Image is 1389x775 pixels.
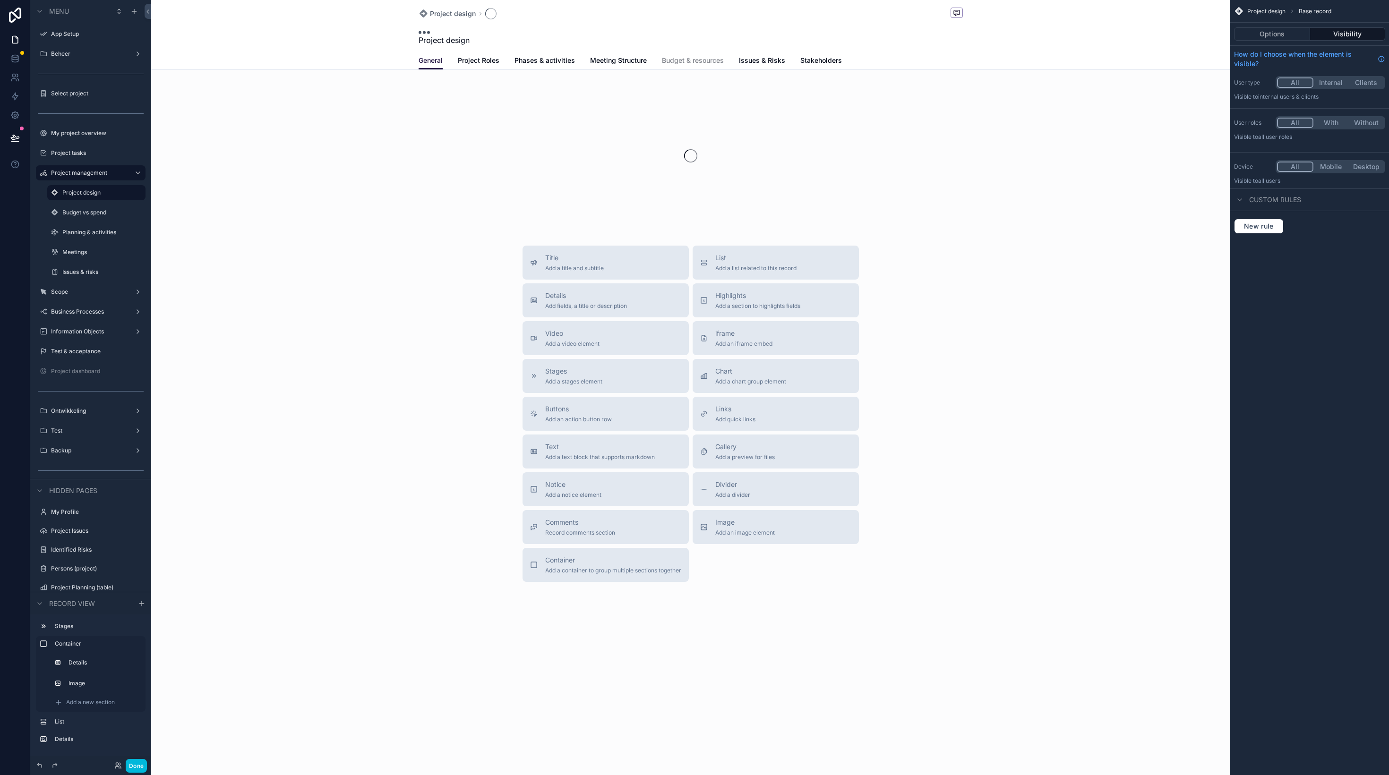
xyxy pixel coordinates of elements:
[126,759,147,773] button: Done
[55,622,138,630] label: Stages
[458,56,499,65] span: Project Roles
[419,34,470,46] span: Project design
[1234,133,1385,141] p: Visible to
[739,56,785,65] span: Issues & Risks
[1234,177,1385,185] p: Visible to
[1258,133,1292,140] span: All user roles
[62,189,140,196] label: Project design
[62,268,140,276] label: Issues & risks
[51,565,140,572] label: Persons (project)
[1277,162,1313,172] button: All
[458,52,499,71] a: Project Roles
[51,447,127,454] label: Backup
[51,288,127,296] label: Scope
[419,52,443,70] a: General
[1234,79,1272,86] label: User type
[51,169,127,177] label: Project management
[49,7,69,16] span: Menu
[1277,77,1313,88] button: All
[1313,77,1349,88] button: Internal
[1258,93,1319,100] span: Internal users & clients
[430,9,476,18] span: Project design
[51,527,140,535] label: Project Issues
[1258,177,1280,184] span: all users
[800,52,842,71] a: Stakeholders
[51,348,140,355] label: Test & acceptance
[419,9,476,18] a: Project design
[1310,27,1386,41] button: Visibility
[800,56,842,65] span: Stakeholders
[1348,77,1384,88] button: Clients
[1234,163,1272,170] label: Device
[55,735,138,743] label: Details
[1313,162,1349,172] button: Mobile
[662,52,724,71] a: Budget & resources
[55,718,138,725] label: List
[49,599,95,608] span: Record view
[1234,27,1310,41] button: Options
[1313,118,1349,128] button: With
[51,367,140,375] label: Project dashboard
[1234,119,1272,127] label: User roles
[69,680,136,687] label: Image
[51,50,127,58] label: Beheer
[51,129,140,137] label: My project overview
[1234,50,1374,68] span: How do I choose when the element is visible?
[51,508,140,516] label: My Profile
[1234,50,1385,68] a: How do I choose when the element is visible?
[51,90,140,97] label: Select project
[55,640,138,647] label: Container
[69,659,136,666] label: Details
[1348,118,1384,128] button: Without
[419,56,443,65] span: General
[66,698,115,706] span: Add a new section
[51,584,140,591] label: Project Planning (table)
[51,30,140,38] label: App Setup
[1247,8,1286,15] span: Project design
[51,546,140,554] label: Identified Risks
[1234,219,1284,234] button: New rule
[51,149,140,157] label: Project tasks
[1348,162,1384,172] button: Desktop
[62,229,140,236] label: Planning & activities
[51,308,127,315] label: Business Processes
[62,248,140,256] label: Meetings
[49,486,97,495] span: Hidden pages
[590,52,647,71] a: Meeting Structure
[30,614,151,756] div: scrollable content
[51,407,127,415] label: Ontwikkeling
[1249,195,1301,204] span: Custom rules
[62,209,140,216] label: Budget vs spend
[1234,93,1385,101] p: Visible to
[1240,222,1278,230] span: New rule
[1299,8,1331,15] span: Base record
[51,328,127,335] label: Information Objects
[739,52,785,71] a: Issues & Risks
[51,427,127,434] label: Test
[514,52,575,71] a: Phases & activities
[514,56,575,65] span: Phases & activities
